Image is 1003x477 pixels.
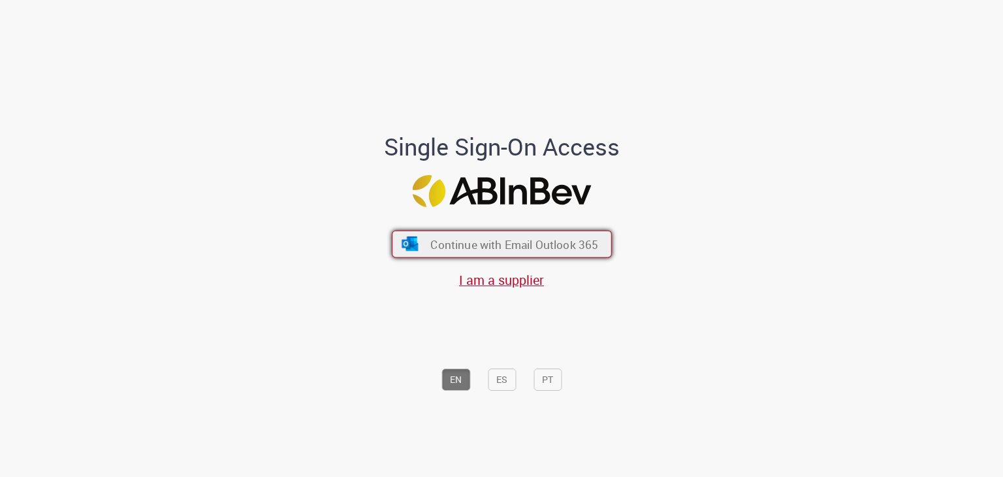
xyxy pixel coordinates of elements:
button: PT [533,369,562,391]
a: I am a supplier [459,271,544,289]
h1: Single Sign-On Access [321,134,683,160]
img: ícone Azure/Microsoft 360 [400,237,419,251]
span: Continue with Email Outlook 365 [430,237,598,252]
button: ES [488,369,516,391]
img: Logo ABInBev [412,175,591,207]
button: EN [441,369,470,391]
button: ícone Azure/Microsoft 360 Continue with Email Outlook 365 [392,231,612,258]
